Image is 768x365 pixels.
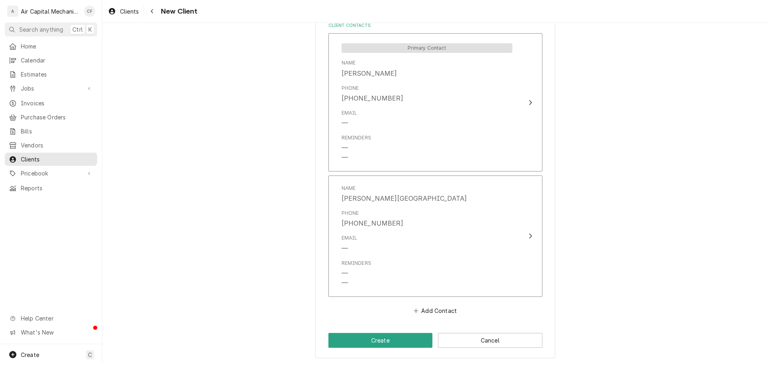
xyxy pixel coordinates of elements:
[5,167,97,180] a: Go to Pricebook
[412,305,458,316] button: Add Contact
[88,351,92,359] span: C
[328,333,542,348] div: Button Group
[5,139,97,152] a: Vendors
[5,111,97,124] a: Purchase Orders
[342,109,358,128] div: Email
[5,97,97,110] a: Invoices
[342,59,397,78] div: Name
[21,84,81,93] span: Jobs
[342,185,467,203] div: Name
[342,134,371,162] div: Reminders
[342,278,348,288] div: —
[342,69,397,78] div: [PERSON_NAME]
[21,351,39,358] span: Create
[84,6,95,17] div: Charles Faure's Avatar
[158,6,197,17] span: New Client
[21,184,93,192] span: Reports
[438,333,542,348] button: Cancel
[5,22,97,36] button: Search anythingCtrlK
[5,40,97,53] a: Home
[72,25,83,34] span: Ctrl
[5,181,97,195] a: Reports
[19,25,63,34] span: Search anything
[342,59,356,67] div: Name
[342,43,512,53] span: Primary Contact
[342,234,358,242] div: Email
[105,5,142,18] a: Clients
[21,141,93,149] span: Vendors
[342,42,512,53] div: Primary
[342,153,348,162] div: —
[5,312,97,325] a: Go to Help Center
[7,6,18,17] div: Air Capital Mechanical's Avatar
[21,127,93,135] span: Bills
[5,125,97,138] a: Bills
[21,169,81,177] span: Pricebook
[342,194,467,203] div: [PERSON_NAME][GEOGRAPHIC_DATA]
[328,22,542,29] label: Client Contacts
[342,218,403,228] div: [PHONE_NUMBER]
[7,6,18,17] div: A
[342,143,348,153] div: —
[146,5,158,18] button: Navigate back
[342,185,356,192] div: Name
[342,210,359,217] div: Phone
[342,260,371,267] div: Reminders
[342,268,348,278] div: —
[21,56,93,65] span: Calendar
[21,7,80,16] div: Air Capital Mechanical
[88,25,92,34] span: K
[328,333,542,348] div: Button Group Row
[342,109,358,117] div: Email
[5,82,97,95] a: Go to Jobs
[5,54,97,67] a: Calendar
[21,99,93,107] span: Invoices
[342,244,348,253] div: —
[84,6,95,17] div: CF
[342,85,359,92] div: Phone
[328,333,433,348] button: Create
[5,153,97,166] a: Clients
[21,113,93,121] span: Purchase Orders
[21,328,92,337] span: What's New
[5,326,97,339] a: Go to What's New
[120,7,139,16] span: Clients
[328,33,542,171] button: Update Contact
[342,234,358,253] div: Email
[21,42,93,50] span: Home
[342,93,403,103] div: [PHONE_NUMBER]
[21,314,92,323] span: Help Center
[328,22,542,316] div: Client Contacts
[342,85,403,103] div: Phone
[342,210,403,228] div: Phone
[5,68,97,81] a: Estimates
[342,134,371,141] div: Reminders
[21,155,93,163] span: Clients
[342,260,371,288] div: Reminders
[328,175,542,297] button: Update Contact
[21,70,93,79] span: Estimates
[342,118,348,128] div: —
